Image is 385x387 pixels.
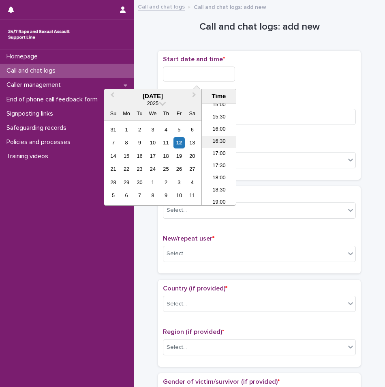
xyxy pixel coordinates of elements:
div: Choose Thursday, September 18th, 2025 [160,150,171,161]
div: Choose Saturday, September 13th, 2025 [187,137,198,148]
div: Choose Tuesday, September 23rd, 2025 [134,163,145,174]
a: Call and chat logs [138,2,185,11]
div: Choose Monday, September 15th, 2025 [121,150,132,161]
li: 19:00 [202,197,236,209]
div: Choose Wednesday, September 10th, 2025 [147,137,158,148]
p: Homepage [3,53,44,60]
div: Choose Monday, September 8th, 2025 [121,137,132,148]
p: Call and chat logs: add new [194,2,266,11]
p: Policies and processes [3,138,77,146]
div: Choose Friday, October 3rd, 2025 [173,177,184,188]
div: Time [204,92,234,100]
li: 18:30 [202,185,236,197]
div: Choose Wednesday, September 17th, 2025 [147,150,158,161]
li: 15:00 [202,99,236,112]
p: End of phone call feedback form [3,96,104,103]
div: Choose Tuesday, September 2nd, 2025 [134,124,145,135]
span: 2025 [147,100,158,106]
div: Choose Sunday, September 7th, 2025 [108,137,119,148]
div: Sa [187,108,198,119]
div: Choose Wednesday, September 3rd, 2025 [147,124,158,135]
div: Choose Sunday, September 21st, 2025 [108,163,119,174]
div: Choose Tuesday, October 7th, 2025 [134,190,145,201]
div: Tu [134,108,145,119]
p: Call and chat logs [3,67,62,75]
div: Choose Monday, September 1st, 2025 [121,124,132,135]
div: Choose Thursday, September 11th, 2025 [160,137,171,148]
img: rhQMoQhaT3yELyF149Cw [6,26,71,43]
h1: Call and chat logs: add new [158,21,361,33]
div: Choose Friday, September 5th, 2025 [173,124,184,135]
div: Choose Friday, October 10th, 2025 [173,190,184,201]
div: Select... [167,300,187,308]
div: Choose Sunday, September 14th, 2025 [108,150,119,161]
p: Signposting links [3,110,60,118]
div: month 2025-09 [107,123,199,202]
div: We [147,108,158,119]
div: Choose Thursday, October 2nd, 2025 [160,177,171,188]
div: Choose Wednesday, October 1st, 2025 [147,177,158,188]
div: Choose Friday, September 26th, 2025 [173,163,184,174]
div: Mo [121,108,132,119]
div: Th [160,108,171,119]
div: Choose Tuesday, September 30th, 2025 [134,177,145,188]
div: Choose Monday, September 22nd, 2025 [121,163,132,174]
p: Caller management [3,81,67,89]
div: Select... [167,343,187,352]
li: 16:00 [202,124,236,136]
div: Choose Saturday, September 6th, 2025 [187,124,198,135]
span: Gender of victim/survivor (if provided) [163,378,280,385]
div: Su [108,108,119,119]
div: Choose Friday, September 12th, 2025 [173,137,184,148]
div: Choose Friday, September 19th, 2025 [173,150,184,161]
li: 17:00 [202,148,236,160]
div: Choose Thursday, September 25th, 2025 [160,163,171,174]
li: 17:30 [202,160,236,172]
li: 18:00 [202,172,236,185]
span: Country (if provided) [163,285,227,292]
button: Previous Month [105,90,118,103]
div: Choose Saturday, September 27th, 2025 [187,163,198,174]
li: 15:30 [202,112,236,124]
div: Select... [167,249,187,258]
div: [DATE] [104,92,201,100]
div: Choose Wednesday, September 24th, 2025 [147,163,158,174]
span: Start date and time [163,56,225,62]
div: Choose Thursday, September 4th, 2025 [160,124,171,135]
div: Choose Monday, September 29th, 2025 [121,177,132,188]
div: Choose Tuesday, September 9th, 2025 [134,137,145,148]
div: Choose Saturday, October 4th, 2025 [187,177,198,188]
button: Next Month [188,90,201,103]
div: Fr [173,108,184,119]
div: Choose Sunday, October 5th, 2025 [108,190,119,201]
span: Region (if provided) [163,329,224,335]
div: Choose Thursday, October 9th, 2025 [160,190,171,201]
div: Choose Monday, October 6th, 2025 [121,190,132,201]
div: Choose Sunday, August 31st, 2025 [108,124,119,135]
p: Training videos [3,153,55,160]
div: Choose Wednesday, October 8th, 2025 [147,190,158,201]
p: Safeguarding records [3,124,73,132]
div: Select... [167,206,187,215]
div: Choose Sunday, September 28th, 2025 [108,177,119,188]
div: Choose Tuesday, September 16th, 2025 [134,150,145,161]
span: New/repeat user [163,235,214,242]
div: Choose Saturday, September 20th, 2025 [187,150,198,161]
li: 16:30 [202,136,236,148]
div: Choose Saturday, October 11th, 2025 [187,190,198,201]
